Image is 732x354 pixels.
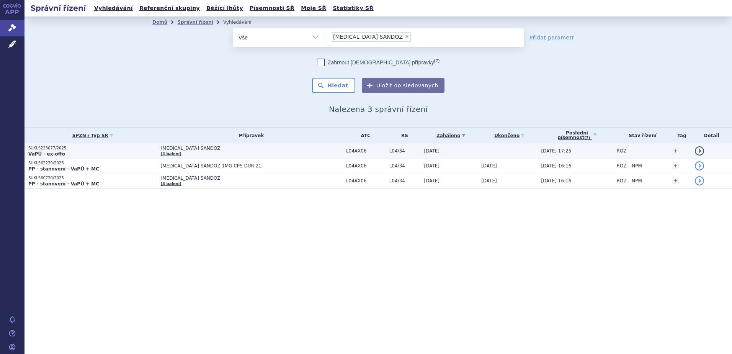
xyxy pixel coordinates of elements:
[333,34,403,39] span: [MEDICAL_DATA] SANDOZ
[161,175,342,181] span: [MEDICAL_DATA] SANDOZ
[25,3,92,13] h2: Správní řízení
[28,146,157,151] p: SUKLS223077/2025
[405,34,409,39] span: ×
[137,3,202,13] a: Referenční skupiny
[317,59,440,66] label: Zahrnout [DEMOGRAPHIC_DATA] přípravky
[695,161,704,170] a: detail
[672,162,679,169] a: +
[329,105,428,114] span: Nalezena 3 správní řízení
[389,178,420,184] span: L04/34
[529,34,574,41] a: Přidat parametr
[424,130,477,141] a: Zahájeno
[424,163,440,169] span: [DATE]
[389,163,420,169] span: L04/34
[481,163,497,169] span: [DATE]
[672,147,679,154] a: +
[481,148,483,154] span: -
[541,148,571,154] span: [DATE] 17:25
[434,58,440,63] abbr: (?)
[617,163,642,169] span: ROZ – NPM
[28,161,157,166] p: SUKLS62239/2025
[695,176,704,185] a: detail
[584,136,590,140] abbr: (?)
[668,128,691,143] th: Tag
[389,148,420,154] span: L04/34
[161,182,181,186] a: (3 balení)
[672,177,679,184] a: +
[152,20,167,25] a: Domů
[541,163,571,169] span: [DATE] 16:16
[204,3,245,13] a: Běžící lhůty
[28,130,157,141] a: SPZN / Typ SŘ
[28,181,99,187] strong: PP - stanovení - VaPÚ + MC
[346,178,386,184] span: L04AX06
[161,146,342,151] span: [MEDICAL_DATA] SANDOZ
[617,148,627,154] span: ROZ
[541,128,613,143] a: Poslednípísemnost(?)
[28,175,157,181] p: SUKLS60720/2025
[223,16,261,28] li: Vyhledávání
[613,128,669,143] th: Stav řízení
[330,3,376,13] a: Statistiky SŘ
[299,3,328,13] a: Moje SŘ
[161,152,181,156] a: (4 balení)
[161,163,342,169] span: [MEDICAL_DATA] SANDOZ 1MG CPS DUR 21
[157,128,342,143] th: Přípravek
[362,78,444,93] button: Uložit do sledovaných
[541,178,571,184] span: [DATE] 16:16
[346,148,386,154] span: L04AX06
[413,32,417,41] input: [MEDICAL_DATA] SANDOZ
[342,128,386,143] th: ATC
[481,130,537,141] a: Ukončeno
[424,148,440,154] span: [DATE]
[92,3,135,13] a: Vyhledávání
[177,20,213,25] a: Správní řízení
[691,128,732,143] th: Detail
[346,163,386,169] span: L04AX06
[312,78,355,93] button: Hledat
[247,3,297,13] a: Písemnosti SŘ
[424,178,440,184] span: [DATE]
[28,166,99,172] strong: PP - stanovení - VaPÚ + MC
[386,128,420,143] th: RS
[617,178,642,184] span: ROZ – NPM
[695,146,704,156] a: detail
[28,151,65,157] strong: VaPÚ - ex-offo
[481,178,497,184] span: [DATE]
